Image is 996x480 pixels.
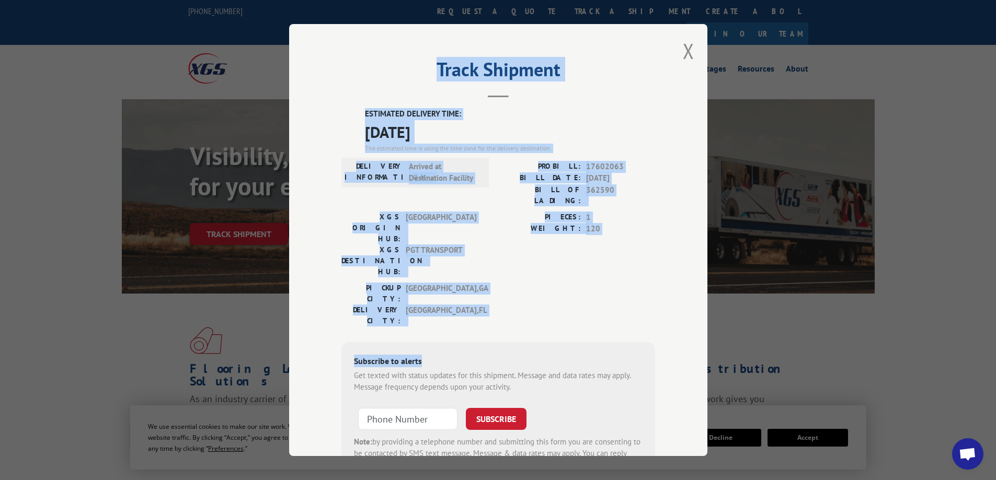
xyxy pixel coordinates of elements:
span: 1 [586,212,655,224]
span: [DATE] [586,172,655,184]
div: Get texted with status updates for this shipment. Message and data rates may apply. Message frequ... [354,370,643,393]
label: ESTIMATED DELIVERY TIME: [365,108,655,120]
label: WEIGHT: [498,223,581,235]
label: DELIVERY CITY: [341,305,400,326]
span: PGT TRANSPORT [406,244,476,277]
h2: Track Shipment [341,62,655,82]
span: Arrived at Destination Facility [409,161,479,184]
label: PROBILL: [498,161,581,173]
strong: Note: [354,437,372,447]
span: 362590 [586,184,655,206]
span: 120 [586,223,655,235]
label: BILL DATE: [498,172,581,184]
span: [GEOGRAPHIC_DATA] , FL [406,305,476,326]
label: BILL OF LADING: [498,184,581,206]
label: XGS DESTINATION HUB: [341,244,400,277]
span: [DATE] [365,120,655,144]
button: SUBSCRIBE [466,408,526,430]
span: 17602063 [586,161,655,173]
span: [GEOGRAPHIC_DATA] , GA [406,283,476,305]
div: Open chat [952,438,983,470]
div: Subscribe to alerts [354,355,643,370]
label: PICKUP CITY: [341,283,400,305]
label: DELIVERY INFORMATION: [345,161,404,184]
label: PIECES: [498,212,581,224]
input: Phone Number [358,408,457,430]
button: Close modal [683,37,694,65]
span: [GEOGRAPHIC_DATA] [406,212,476,244]
div: The estimated time is using the time zone for the delivery destination. [365,144,655,153]
label: XGS ORIGIN HUB: [341,212,400,244]
div: by providing a telephone number and submitting this form you are consenting to be contacted by SM... [354,436,643,472]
